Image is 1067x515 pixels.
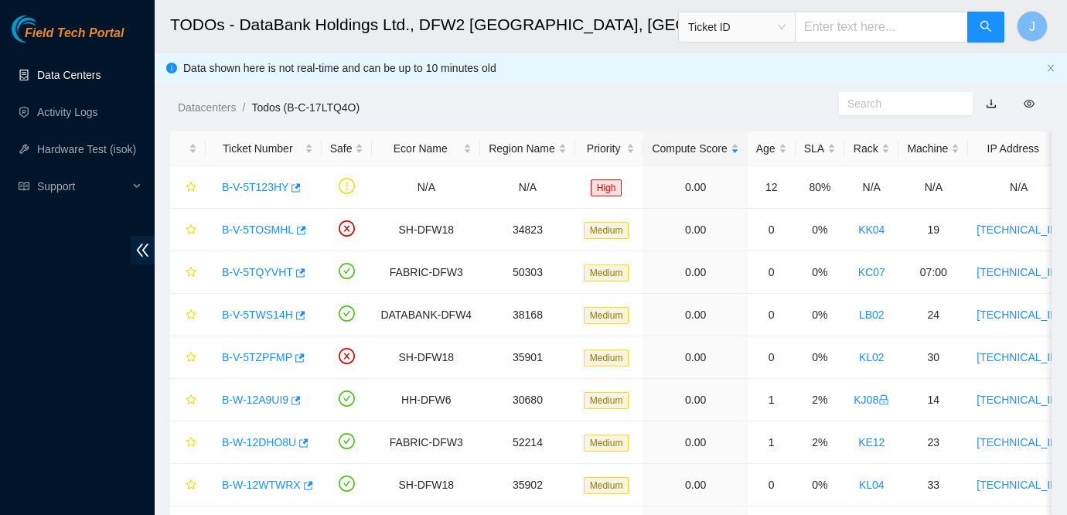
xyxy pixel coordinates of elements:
[339,391,355,407] span: check-circle
[643,209,747,251] td: 0.00
[179,472,197,497] button: star
[12,15,78,43] img: Akamai Technologies
[339,305,355,322] span: check-circle
[186,352,196,364] span: star
[796,251,844,294] td: 0%
[898,336,968,379] td: 30
[584,477,629,494] span: Medium
[859,479,885,491] a: KL04
[372,294,480,336] td: DATABANK-DFW4
[643,379,747,421] td: 0.00
[898,166,968,209] td: N/A
[179,345,197,370] button: star
[480,421,575,464] td: 52214
[643,251,747,294] td: 0.00
[748,464,796,506] td: 0
[480,166,575,209] td: N/A
[222,479,301,491] a: B-W-12WTWRX
[186,182,196,194] span: star
[179,302,197,327] button: star
[37,171,128,202] span: Support
[1024,98,1035,109] span: eye
[643,294,747,336] td: 0.00
[878,394,889,405] span: lock
[186,267,196,279] span: star
[1046,63,1055,73] button: close
[222,351,292,363] a: B-V-5TZPFMP
[372,464,480,506] td: SH-DFW18
[796,379,844,421] td: 2%
[796,336,844,379] td: 0%
[986,97,997,110] a: download
[372,379,480,421] td: HH-DFW6
[372,251,480,294] td: FABRIC-DFW3
[372,421,480,464] td: FABRIC-DFW3
[859,309,885,321] a: LB02
[847,95,952,112] input: Search
[898,294,968,336] td: 24
[854,394,889,406] a: KJ08lock
[1017,11,1048,42] button: J
[977,223,1061,236] a: [TECHNICAL_ID]
[222,436,296,448] a: B-W-12DHO8U
[25,26,124,41] span: Field Tech Portal
[222,394,288,406] a: B-W-12A9UI9
[251,101,360,114] a: Todos (B-C-17LTQ4O)
[584,222,629,239] span: Medium
[796,294,844,336] td: 0%
[977,351,1061,363] a: [TECHNICAL_ID]
[339,476,355,492] span: check-circle
[643,336,747,379] td: 0.00
[372,166,480,209] td: N/A
[796,209,844,251] td: 0%
[844,166,898,209] td: N/A
[898,464,968,506] td: 33
[222,181,288,193] a: B-V-5T123HY
[748,379,796,421] td: 1
[795,12,968,43] input: Enter text here...
[977,309,1061,321] a: [TECHNICAL_ID]
[179,387,197,412] button: star
[643,464,747,506] td: 0.00
[796,166,844,209] td: 80%
[584,435,629,452] span: Medium
[480,464,575,506] td: 35902
[19,181,29,192] span: read
[339,348,355,364] span: close-circle
[584,392,629,409] span: Medium
[643,166,747,209] td: 0.00
[898,379,968,421] td: 14
[748,166,796,209] td: 12
[178,101,236,114] a: Datacenters
[858,223,885,236] a: KK04
[480,294,575,336] td: 38168
[584,307,629,324] span: Medium
[179,217,197,242] button: star
[898,421,968,464] td: 23
[584,264,629,281] span: Medium
[977,479,1061,491] a: [TECHNICAL_ID]
[186,479,196,492] span: star
[372,336,480,379] td: SH-DFW18
[967,12,1004,43] button: search
[898,251,968,294] td: 07:00
[584,350,629,367] span: Medium
[179,430,197,455] button: star
[37,143,136,155] a: Hardware Test (isok)
[186,309,196,322] span: star
[977,266,1061,278] a: [TECHNICAL_ID]
[372,209,480,251] td: SH-DFW18
[748,336,796,379] td: 0
[186,437,196,449] span: star
[186,224,196,237] span: star
[858,266,885,278] a: KC07
[1029,17,1035,36] span: J
[179,260,197,285] button: star
[796,421,844,464] td: 2%
[131,236,155,264] span: double-left
[858,436,885,448] a: KE12
[222,309,293,321] a: B-V-5TWS14H
[480,209,575,251] td: 34823
[12,28,124,48] a: Akamai TechnologiesField Tech Portal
